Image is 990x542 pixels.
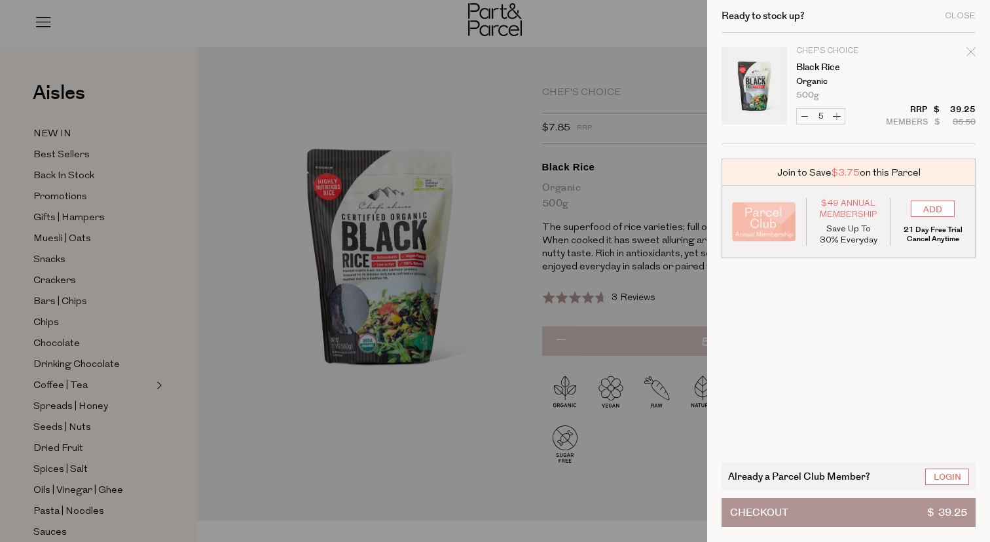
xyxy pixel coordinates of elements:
[816,223,881,246] p: Save Up To 30% Everyday
[813,109,829,124] input: QTY Black Rice
[816,198,881,220] span: $49 Annual Membership
[945,12,976,20] div: Close
[796,63,898,72] a: Black Rice
[722,498,976,527] button: Checkout$ 39.25
[796,47,898,55] p: Chef's Choice
[796,77,898,86] p: Organic
[832,166,860,180] span: $3.75
[900,225,965,244] p: 21 Day Free Trial Cancel Anytime
[728,469,870,484] span: Already a Parcel Club Member?
[730,499,788,526] span: Checkout
[966,45,976,63] div: Remove Black Rice
[927,499,967,526] span: $ 39.25
[911,201,955,217] input: ADD
[722,11,805,21] h2: Ready to stock up?
[722,159,976,186] div: Join to Save on this Parcel
[925,469,969,485] a: Login
[796,91,819,100] span: 500g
